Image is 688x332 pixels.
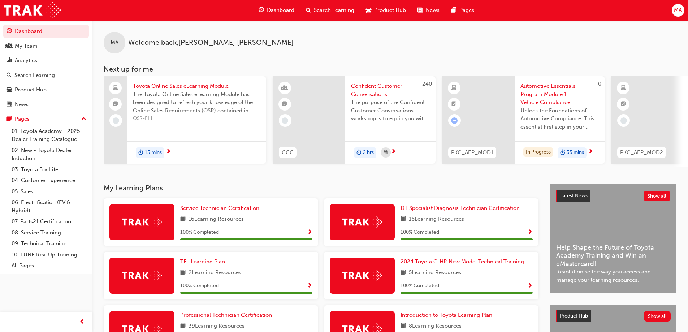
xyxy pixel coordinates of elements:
[7,28,12,35] span: guage-icon
[180,282,219,290] span: 100 % Completed
[3,112,89,126] button: Pages
[113,83,118,93] span: laptop-icon
[7,43,12,49] span: people-icon
[620,117,627,124] span: learningRecordVerb_NONE-icon
[351,82,430,98] span: Confident Customer Conversations
[133,82,260,90] span: Toyota Online Sales eLearning Module
[267,6,294,14] span: Dashboard
[180,215,186,224] span: book-icon
[527,229,533,236] span: Show Progress
[259,6,264,15] span: guage-icon
[527,283,533,289] span: Show Progress
[9,197,89,216] a: 06. Electrification (EV & Hybrid)
[567,148,584,157] span: 35 mins
[644,311,671,322] button: Show all
[409,322,462,331] span: 8 Learning Resources
[9,216,89,227] a: 07. Parts21 Certification
[15,115,30,123] div: Pages
[9,260,89,271] a: All Pages
[189,215,244,224] span: 16 Learning Resources
[15,56,37,65] div: Analytics
[306,6,311,15] span: search-icon
[351,98,430,123] span: The purpose of the Confident Customer Conversations workshop is to equip you with tools to commun...
[644,191,671,201] button: Show all
[273,76,436,164] a: 240CCCConfident Customer ConversationsThe purpose of the Confident Customer Conversations worksho...
[189,268,241,277] span: 2 Learning Resources
[9,227,89,238] a: 08. Service Training
[3,83,89,96] a: Product Hub
[133,90,260,115] span: The Toyota Online Sales eLearning Module has been designed to refresh your knowledge of the Onlin...
[363,148,374,157] span: 2 hrs
[180,312,272,318] span: Professional Technician Certification
[391,149,396,155] span: next-icon
[342,216,382,228] img: Trak
[180,228,219,237] span: 100 % Completed
[307,281,312,290] button: Show Progress
[7,87,12,93] span: car-icon
[282,100,287,109] span: booktick-icon
[459,6,474,14] span: Pages
[426,6,440,14] span: News
[189,322,245,331] span: 39 Learning Resources
[401,205,520,211] span: DT Specialist Diagnosis Technician Certification
[401,282,439,290] span: 100 % Completed
[560,148,565,158] span: duration-icon
[550,184,676,293] a: Latest NewsShow allHelp Shape the Future of Toyota Academy Training and Win an eMastercard!Revolu...
[520,107,599,131] span: Unlock the Foundations of Automotive Compliance. This essential first step in your Automotive Ess...
[451,100,456,109] span: booktick-icon
[3,69,89,82] a: Search Learning
[122,270,162,281] img: Trak
[445,3,480,18] a: pages-iconPages
[451,6,456,15] span: pages-icon
[621,100,626,109] span: booktick-icon
[3,39,89,53] a: My Team
[556,190,670,202] a: Latest NewsShow all
[122,216,162,228] img: Trak
[3,54,89,67] a: Analytics
[314,6,354,14] span: Search Learning
[81,115,86,124] span: up-icon
[663,307,681,325] iframe: Intercom live chat
[282,83,287,93] span: learningResourceType_INSTRUCTOR_LED-icon
[7,57,12,64] span: chart-icon
[401,228,439,237] span: 100 % Completed
[7,72,12,79] span: search-icon
[342,270,382,281] img: Trak
[9,249,89,260] a: 10. TUNE Rev-Up Training
[253,3,300,18] a: guage-iconDashboard
[621,83,626,93] span: learningResourceType_ELEARNING-icon
[3,25,89,38] a: Dashboard
[451,148,493,157] span: PKC_AEP_MOD1
[384,148,388,157] span: calendar-icon
[451,117,458,124] span: learningRecordVerb_ATTEMPT-icon
[674,6,682,14] span: MA
[15,42,38,50] div: My Team
[133,115,260,123] span: OSR-EL1
[138,148,143,158] span: duration-icon
[113,117,119,124] span: learningRecordVerb_NONE-icon
[180,258,228,266] a: TFL Learning Plan
[527,228,533,237] button: Show Progress
[92,65,688,73] h3: Next up for me
[401,204,523,212] a: DT Specialist Diagnosis Technician Certification
[374,6,406,14] span: Product Hub
[307,229,312,236] span: Show Progress
[401,258,524,265] span: 2024 Toyota C-HR New Model Technical Training
[409,215,464,224] span: 16 Learning Resources
[15,100,29,109] div: News
[401,215,406,224] span: book-icon
[166,149,171,155] span: next-icon
[111,39,118,47] span: MA
[401,312,492,318] span: Introduction to Toyota Learning Plan
[556,310,671,322] a: Product HubShow all
[620,148,663,157] span: PKC_AEP_MOD2
[145,148,162,157] span: 15 mins
[401,311,495,319] a: Introduction to Toyota Learning Plan
[9,238,89,249] a: 09. Technical Training
[442,76,605,164] a: 0PKC_AEP_MOD1Automotive Essentials Program Module 1: Vehicle ComplianceUnlock the Foundations of ...
[307,283,312,289] span: Show Progress
[128,39,294,47] span: Welcome back , [PERSON_NAME] [PERSON_NAME]
[598,81,601,87] span: 0
[556,243,670,268] span: Help Shape the Future of Toyota Academy Training and Win an eMastercard!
